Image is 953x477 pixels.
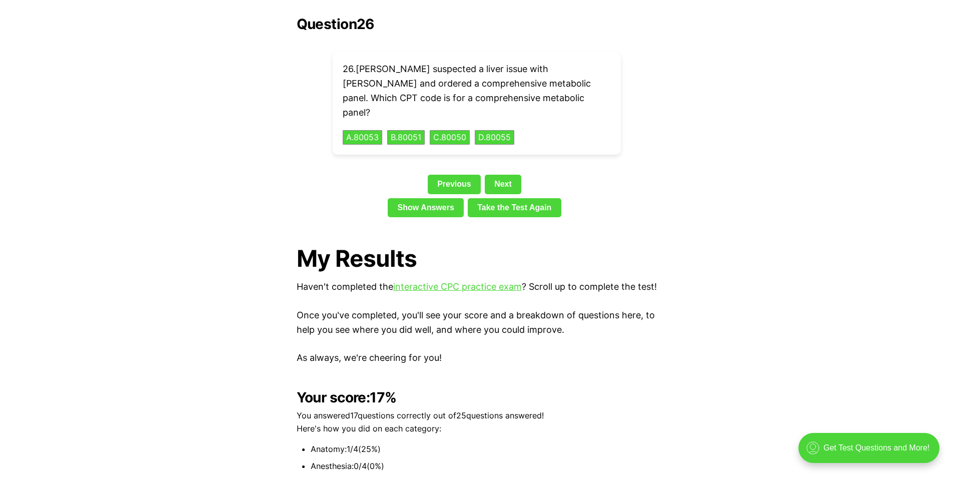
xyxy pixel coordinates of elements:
[430,130,470,145] button: C.80050
[468,198,561,217] a: Take the Test Again
[297,409,657,422] p: You answered 17 questions correctly out of 25 questions answered!
[297,351,657,365] p: As always, we're cheering for you!
[297,422,657,435] p: Here's how you did on each category:
[297,389,657,405] h2: Your score:
[311,460,657,473] li: Anesthesia : 0 / 4 ( 0 %)
[393,281,522,292] a: interactive CPC practice exam
[485,175,521,194] a: Next
[297,245,657,272] h1: My Results
[428,175,481,194] a: Previous
[297,280,657,294] p: Haven't completed the ? Scroll up to complete the test!
[475,130,514,145] button: D.80055
[343,62,611,120] p: 26 . [PERSON_NAME] suspected a liver issue with [PERSON_NAME] and ordered a comprehensive metabol...
[297,16,657,32] h2: Question 26
[387,130,425,145] button: B.80051
[370,389,396,406] b: 17 %
[388,198,464,217] a: Show Answers
[790,428,953,477] iframe: portal-trigger
[297,308,657,337] p: Once you've completed, you'll see your score and a breakdown of questions here, to help you see w...
[311,443,657,456] li: Anatomy : 1 / 4 ( 25 %)
[343,130,382,145] button: A.80053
